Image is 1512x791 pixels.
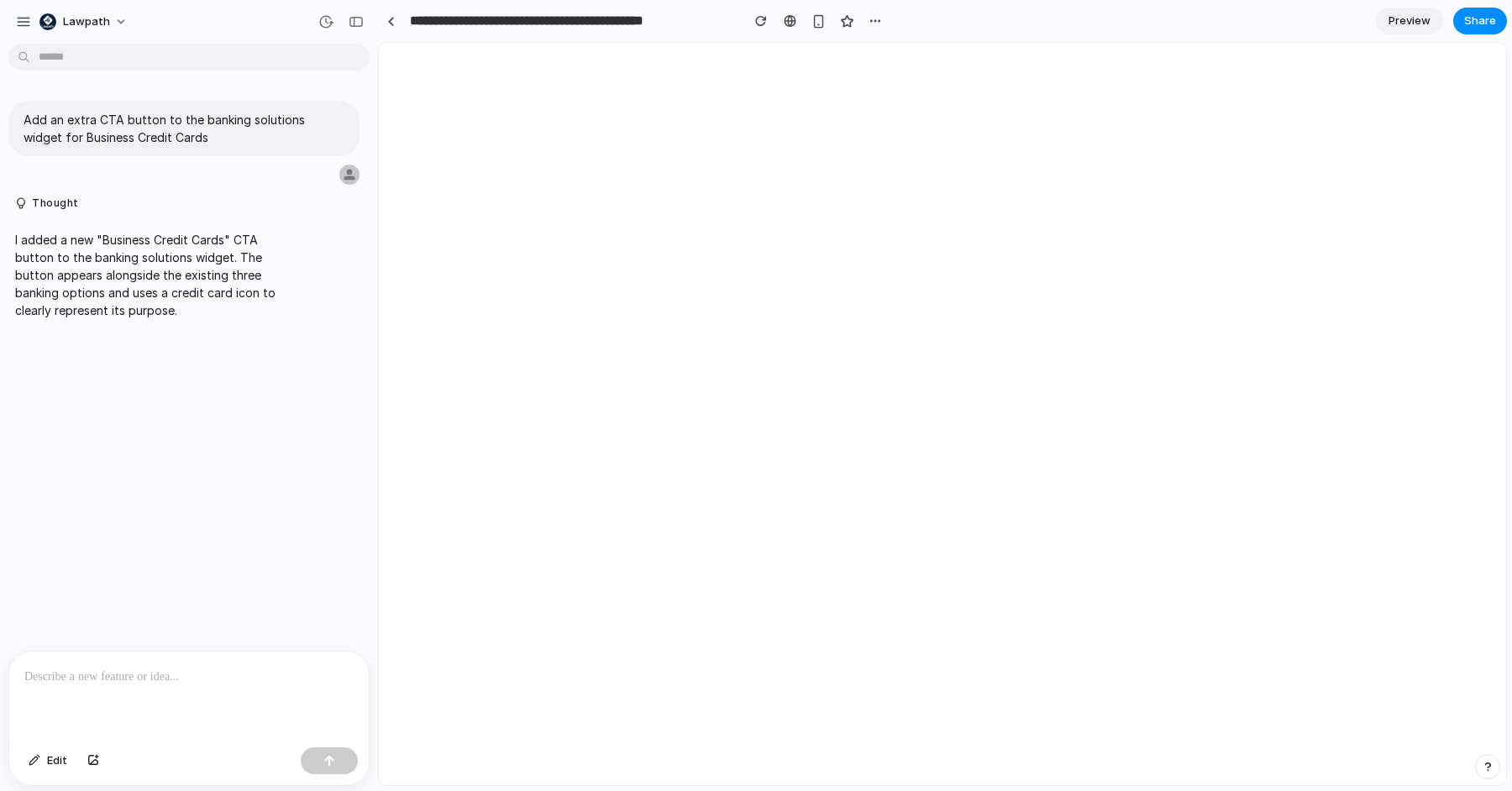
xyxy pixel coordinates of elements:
button: Edit [20,747,76,774]
span: Preview [1389,13,1431,29]
span: Share [1464,13,1496,29]
a: Preview [1376,8,1443,34]
p: Add an extra CTA button to the banking solutions widget for Business Credit Cards [24,111,344,146]
span: Edit [47,752,67,769]
button: Lawpath [33,8,136,35]
button: Share [1453,8,1507,34]
p: I added a new "Business Credit Cards" CTA button to the banking solutions widget. The button appe... [15,231,296,319]
span: Lawpath [63,13,110,30]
